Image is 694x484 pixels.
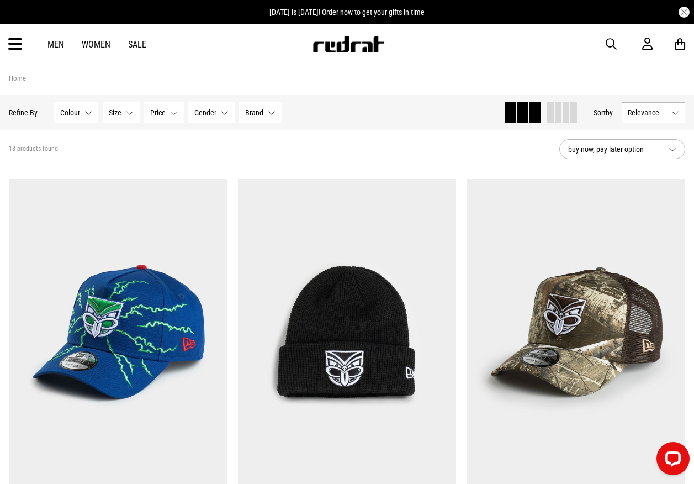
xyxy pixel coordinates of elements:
span: Price [150,108,166,117]
span: Colour [60,108,80,117]
span: 18 products found [9,145,58,154]
button: Brand [239,102,282,123]
a: Women [82,39,110,50]
button: Sortby [594,106,613,119]
button: Gender [188,102,235,123]
a: Men [47,39,64,50]
button: Colour [54,102,98,123]
span: [DATE] is [DATE]! Order now to get your gifts in time [269,8,425,17]
span: by [606,108,613,117]
span: Size [109,108,121,117]
span: Brand [245,108,263,117]
button: Size [103,102,140,123]
a: Home [9,74,26,82]
button: Relevance [622,102,685,123]
a: Sale [128,39,146,50]
span: Relevance [628,108,667,117]
p: Refine By [9,108,38,117]
button: Price [144,102,184,123]
span: Gender [194,108,216,117]
span: buy now, pay later option [568,143,660,156]
button: buy now, pay later option [559,139,685,159]
iframe: LiveChat chat widget [648,438,694,484]
img: Redrat logo [312,36,385,52]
